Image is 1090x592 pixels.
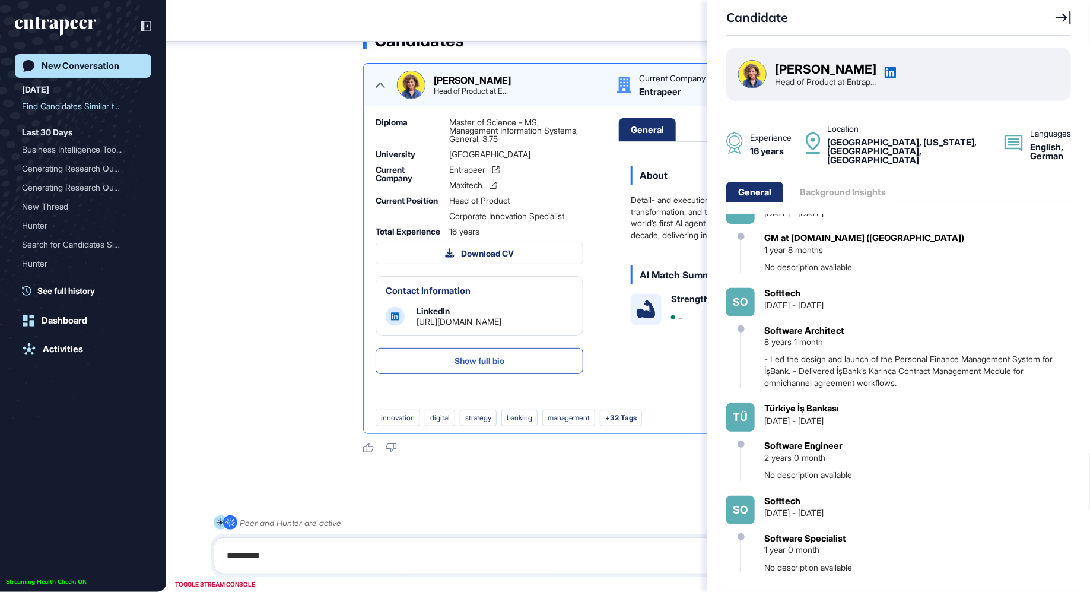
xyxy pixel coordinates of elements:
[726,496,755,524] div: So
[828,125,859,133] div: Location
[726,403,755,432] div: Tü
[738,188,771,197] div: General
[726,288,755,316] div: So
[764,545,819,555] div: 1 year 0 month
[775,78,876,86] div: Head of Product at Entrapeer
[726,11,788,24] div: Candidate
[739,61,766,88] img: Sara Holyavkin
[1030,129,1071,138] div: Languages
[764,325,844,336] div: Software Architect
[764,469,852,481] div: No description available
[750,134,792,142] div: Experience
[920,145,922,157] span: ,
[764,288,800,299] div: Softtech
[764,233,964,243] div: GM at [DOMAIN_NAME] ([GEOGRAPHIC_DATA])
[764,403,839,414] div: Türkiye İş Bankası
[764,533,846,544] div: Software Specialist
[1030,143,1071,160] div: English, German
[828,154,920,166] span: [GEOGRAPHIC_DATA]
[764,416,824,426] div: [DATE] - [DATE]
[764,353,1059,388] div: - Led the design and launch of the Personal Finance Management System for İşBank. - Delivered İşB...
[764,453,825,463] div: 2 years 0 month
[775,63,876,75] div: [PERSON_NAME]
[764,562,852,574] div: No description available
[764,496,800,506] div: Softtech
[764,508,824,518] div: [DATE] - [DATE]
[764,245,823,255] div: 1 year 8 months
[764,300,824,310] div: [DATE] - [DATE]
[750,147,784,156] div: 16 years
[764,261,852,273] div: No description available
[764,441,843,451] div: Software Engineer
[764,337,823,347] div: 8 years 1 month
[828,137,977,157] span: [GEOGRAPHIC_DATA], [US_STATE], [GEOGRAPHIC_DATA]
